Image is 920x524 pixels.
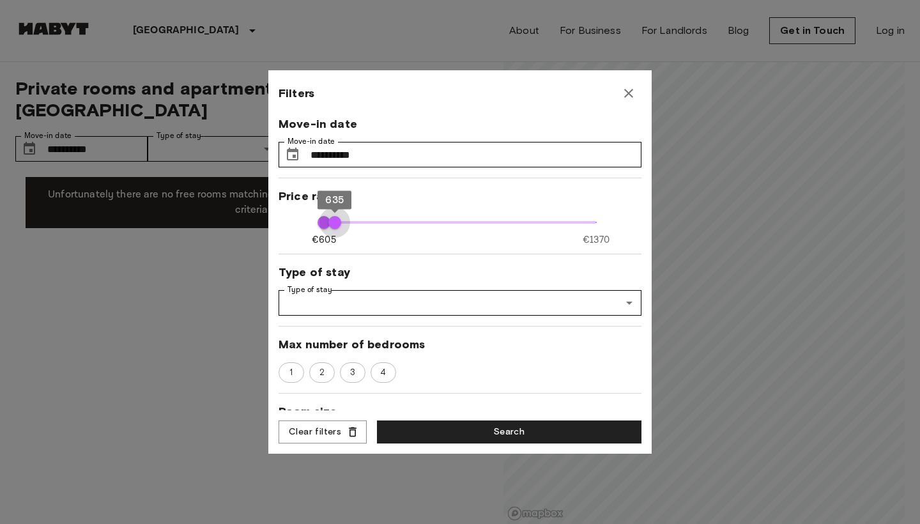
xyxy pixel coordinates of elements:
span: Room size [279,404,641,419]
span: 1 [282,366,300,379]
span: Move-in date [279,116,641,132]
button: Search [377,420,641,444]
div: 3 [340,362,365,383]
label: Type of stay [287,284,332,295]
button: Choose date, selected date is 1 Oct 2025 [280,142,305,167]
span: 635 [325,194,343,206]
span: Max number of bedrooms [279,337,641,352]
div: 1 [279,362,304,383]
span: 4 [373,366,393,379]
span: 3 [343,366,362,379]
span: Price range [279,189,641,204]
div: 2 [309,362,335,383]
span: 2 [312,366,332,379]
span: Type of stay [279,265,641,280]
span: Filters [279,86,314,101]
span: €605 [312,233,336,247]
div: 4 [371,362,396,383]
span: €1370 [583,233,609,247]
button: Clear filters [279,420,367,444]
label: Move-in date [287,136,335,147]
